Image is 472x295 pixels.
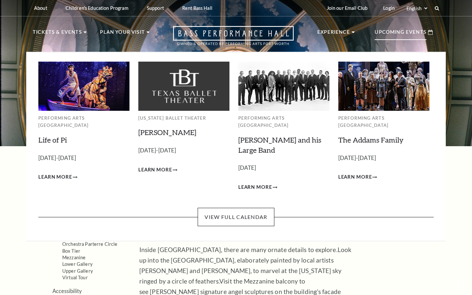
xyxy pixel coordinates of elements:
[34,5,47,11] p: About
[338,114,429,129] p: Performing Arts [GEOGRAPHIC_DATA]
[238,114,329,129] p: Performing Arts [GEOGRAPHIC_DATA]
[38,173,72,181] span: Learn More
[138,62,229,110] img: tbt_grey_mega-nav-individual-block_279x150.jpg
[338,173,377,181] a: Learn More
[338,62,429,110] img: taf-meganav-279x150.jpg
[62,268,93,274] a: Upper Gallery
[38,153,129,163] p: [DATE]-[DATE]
[317,28,350,40] p: Experience
[38,135,67,144] a: Life of Pi
[238,62,329,110] img: lll-meganav-279x150.jpg
[238,183,277,191] a: Learn More
[338,173,372,181] span: Learn More
[338,135,403,144] a: The Addams Family
[405,5,428,11] select: Select:
[139,246,351,285] span: Look up into the [GEOGRAPHIC_DATA], elaborately painted by local artists [PERSON_NAME] and [PERSO...
[238,135,321,154] a: [PERSON_NAME] and his Large Band
[52,288,82,294] a: Accessibility
[375,28,426,40] p: Upcoming Events
[38,62,129,110] img: lop-meganav-279x150.jpg
[238,183,272,191] span: Learn More
[147,5,164,11] p: Support
[62,241,118,247] a: Orchestra Parterre Circle
[100,28,145,40] p: Plan Your Visit
[138,128,196,137] a: [PERSON_NAME]
[66,5,128,11] p: Children's Education Program
[182,5,212,11] p: Rent Bass Hall
[338,153,429,163] p: [DATE]-[DATE]
[38,114,129,129] p: Performing Arts [GEOGRAPHIC_DATA]
[138,114,229,122] p: [US_STATE] Ballet Theater
[138,146,229,155] p: [DATE]-[DATE]
[62,261,92,267] a: Lower Gallery
[238,163,329,173] p: [DATE]
[62,248,80,254] a: Box Tier
[62,275,88,280] a: Virtual Tour
[138,166,172,174] span: Learn More
[38,173,77,181] a: Learn More
[62,255,86,260] a: Mezzanine
[33,28,82,40] p: Tickets & Events
[138,166,177,174] a: Learn More
[198,208,274,226] a: View Full Calendar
